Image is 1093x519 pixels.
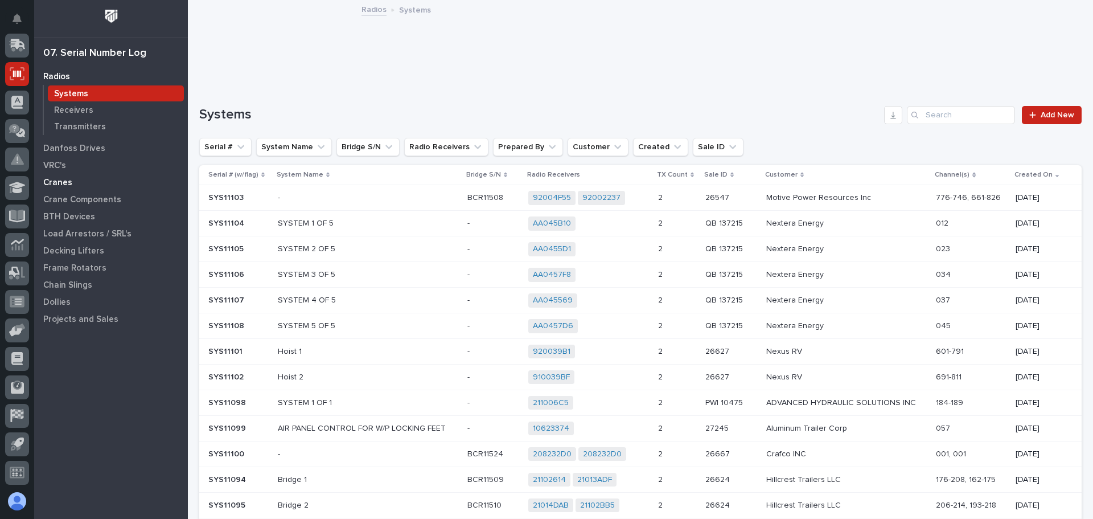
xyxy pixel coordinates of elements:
[199,107,880,123] h1: Systems
[278,449,458,459] p: -
[467,370,472,382] p: -
[705,447,732,459] p: 26667
[533,244,571,254] a: AA0455D1
[34,208,188,225] a: BTH Devices
[533,424,569,434] a: 10623374
[766,347,927,357] p: Nexus RV
[336,138,400,156] button: Bridge S/N
[1016,244,1064,254] p: [DATE]
[766,193,927,203] p: Motive Power Resources Inc
[705,268,745,280] p: QB 137215
[766,475,927,485] p: Hillcrest Trailers LLC
[208,396,248,408] p: SYS11098
[936,270,1006,280] p: 034
[907,106,1015,124] input: Search
[705,319,745,331] p: QB 137215
[278,424,458,434] p: AIR PANEL CONTROL FOR W/P LOCKING FEET
[1014,169,1053,181] p: Created On
[54,89,88,99] p: Systems
[658,498,665,510] p: 2
[533,321,573,331] a: AA0457D6
[766,424,927,434] p: Aluminum Trailer Corp
[582,193,621,203] a: 92002237
[43,297,71,308] p: Dollies
[766,270,927,280] p: Nextera Energy
[1016,501,1064,510] p: [DATE]
[766,244,927,254] p: Nextera Energy
[404,138,488,156] button: Radio Receivers
[568,138,628,156] button: Customer
[34,157,188,174] a: VRC's
[278,270,458,280] p: SYSTEM 3 OF 5
[658,370,665,382] p: 2
[278,501,458,510] p: Bridge 2
[467,473,506,485] p: BCR11509
[766,398,927,408] p: ADVANCED HYDRAULIC SOLUTIONS INC
[705,345,732,357] p: 26627
[533,501,569,510] a: 21014DAB
[34,174,188,191] a: Cranes
[533,219,571,228] a: AA045B10
[199,365,1082,390] tr: SYS11102SYS11102 Hoist 2-- 910039BF 22 2662726627 Nexus RV691-811[DATE]
[278,296,458,305] p: SYSTEM 4 OF 5
[533,398,569,408] a: 211006C5
[277,169,323,181] p: System Name
[278,347,458,357] p: Hoist 1
[658,268,665,280] p: 2
[199,262,1082,288] tr: SYS11106SYS11106 SYSTEM 3 OF 5-- AA0457F8 22 QB 137215QB 137215 Nextera Energy034[DATE]
[766,501,927,510] p: Hillcrest Trailers LLC
[1016,347,1064,357] p: [DATE]
[467,191,506,203] p: BCR11508
[1016,193,1064,203] p: [DATE]
[705,396,745,408] p: PWI 10475
[1041,111,1074,119] span: Add New
[5,489,29,513] button: users-avatar
[467,422,472,434] p: -
[936,244,1006,254] p: 023
[533,193,571,203] a: 92004F55
[658,396,665,408] p: 2
[34,225,188,242] a: Load Arrestors / SRL's
[208,242,246,254] p: SYS11105
[34,276,188,293] a: Chain Slings
[278,193,458,203] p: -
[199,416,1082,442] tr: SYS11099SYS11099 AIR PANEL CONTROL FOR W/P LOCKING FEET-- 10623374 22 2724527245 Aluminum Trailer...
[705,370,732,382] p: 26627
[533,373,570,382] a: 910039BF
[43,144,105,154] p: Danfoss Drives
[766,373,927,382] p: Nexus RV
[467,293,472,305] p: -
[705,191,732,203] p: 26547
[208,319,246,331] p: SYS11108
[34,310,188,328] a: Projects and Sales
[199,339,1082,365] tr: SYS11101SYS11101 Hoist 1-- 920039B1 22 2662726627 Nexus RV601-791[DATE]
[1016,321,1064,331] p: [DATE]
[705,473,732,485] p: 26624
[467,242,472,254] p: -
[467,396,472,408] p: -
[199,313,1082,339] tr: SYS11108SYS11108 SYSTEM 5 OF 5-- AA0457D6 22 QB 137215QB 137215 Nextera Energy045[DATE]
[399,3,431,15] p: Systems
[1016,475,1064,485] p: [DATE]
[467,268,472,280] p: -
[704,169,728,181] p: Sale ID
[43,263,106,273] p: Frame Rotators
[467,216,472,228] p: -
[765,169,798,181] p: Customer
[199,185,1082,211] tr: SYS11103SYS11103 -BCR11508BCR11508 92004F55 92002237 22 2654726547 Motive Power Resources Inc776-...
[936,501,1006,510] p: 206-214, 193-218
[577,475,612,485] a: 21013ADF
[278,244,458,254] p: SYSTEM 2 OF 5
[199,493,1082,518] tr: SYS11095SYS11095 Bridge 2BCR11510BCR11510 21014DAB 21102BB5 22 2662426624 Hillcrest Trailers LLC2...
[34,242,188,259] a: Decking Lifters
[199,211,1082,236] tr: SYS11104SYS11104 SYSTEM 1 OF 5-- AA045B10 22 QB 137215QB 137215 Nextera Energy012[DATE]
[658,345,665,357] p: 2
[278,475,458,485] p: Bridge 1
[278,321,458,331] p: SYSTEM 5 OF 5
[208,268,246,280] p: SYS11106
[657,169,688,181] p: TX Count
[705,216,745,228] p: QB 137215
[54,122,106,132] p: Transmitters
[1016,449,1064,459] p: [DATE]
